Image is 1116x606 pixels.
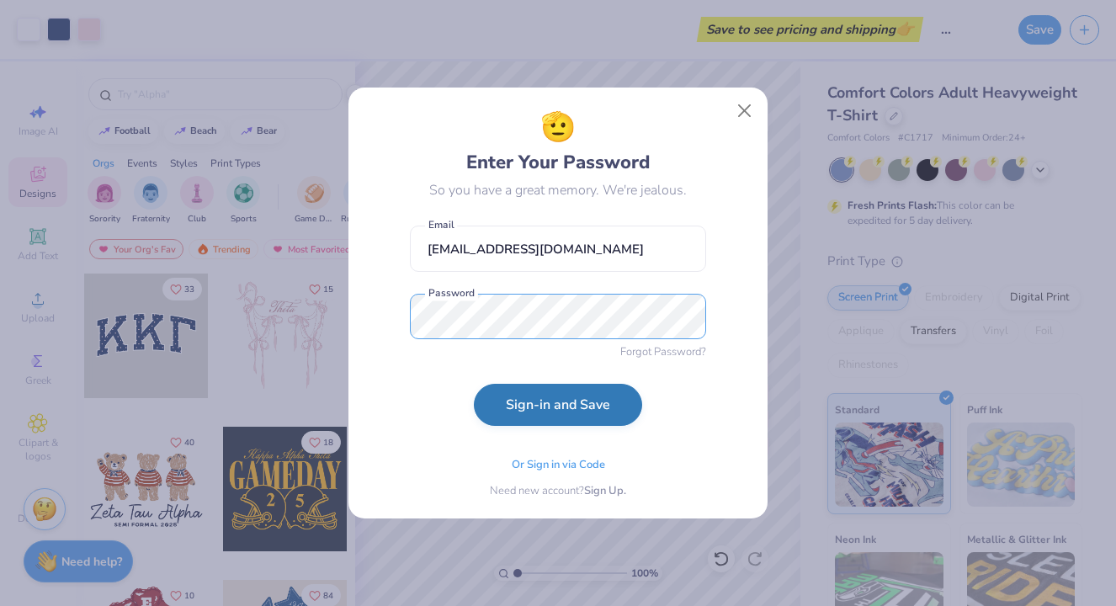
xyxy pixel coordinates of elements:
[540,106,576,149] span: 🫡
[466,106,650,177] div: Enter Your Password
[584,483,626,500] span: Sign Up.
[474,384,642,426] button: Sign-in and Save
[620,344,706,361] span: Forgot Password?
[512,457,605,474] span: Or Sign in via Code
[490,483,626,500] div: Need new account?
[429,180,687,200] div: So you have a great memory. We're jealous.
[729,95,761,127] button: Close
